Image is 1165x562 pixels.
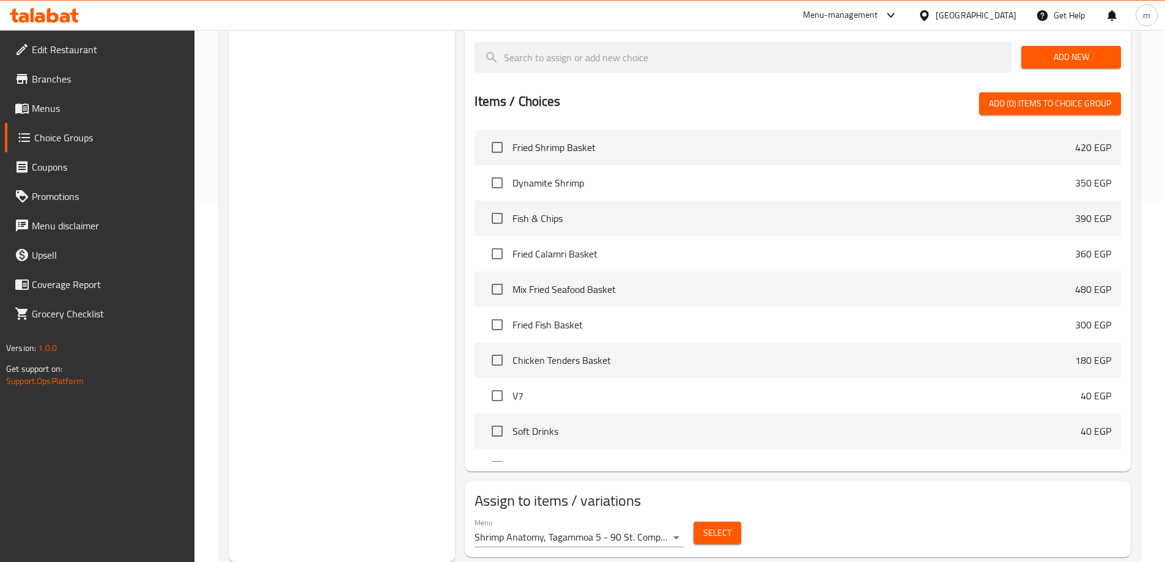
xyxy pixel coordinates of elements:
[38,340,57,356] span: 1.0.0
[5,152,194,182] a: Coupons
[1075,140,1111,155] p: 420 EGP
[484,418,510,444] span: Select choice
[1143,9,1150,22] span: m
[512,353,1075,368] span: Chicken Tenders Basket
[1081,424,1111,438] p: 40 EGP
[475,491,1121,511] h2: Assign to items / variations
[484,276,510,302] span: Select choice
[512,246,1075,261] span: Fried Calamri Basket
[512,317,1075,332] span: Fried Fish Basket
[32,160,185,174] span: Coupons
[979,92,1121,115] button: Add (0) items to choice group
[484,312,510,338] span: Select choice
[512,176,1075,190] span: Dynamite Shrimp
[1021,46,1121,68] button: Add New
[803,8,878,23] div: Menu-management
[512,211,1075,226] span: Fish & Chips
[32,248,185,262] span: Upsell
[34,130,185,145] span: Choice Groups
[484,241,510,267] span: Select choice
[989,96,1111,111] span: Add (0) items to choice group
[32,218,185,233] span: Menu disclaimer
[32,42,185,57] span: Edit Restaurant
[512,388,1081,403] span: V7
[484,205,510,231] span: Select choice
[6,361,62,377] span: Get support on:
[5,64,194,94] a: Branches
[6,373,84,389] a: Support.OpsPlatform
[5,299,194,328] a: Grocery Checklist
[5,35,194,64] a: Edit Restaurant
[512,282,1075,297] span: Mix Fried Seafood Basket
[475,519,492,527] label: Menu
[32,101,185,116] span: Menus
[6,340,36,356] span: Version:
[693,522,741,544] button: Select
[1075,176,1111,190] p: 350 EGP
[703,525,731,541] span: Select
[5,123,194,152] a: Choice Groups
[1075,246,1111,261] p: 360 EGP
[1081,388,1111,403] p: 40 EGP
[484,383,510,409] span: Select choice
[1075,353,1111,368] p: 180 EGP
[1081,459,1111,474] p: 35 EGP
[32,189,185,204] span: Promotions
[5,182,194,211] a: Promotions
[484,170,510,196] span: Select choice
[475,42,1012,73] input: search
[5,270,194,299] a: Coverage Report
[32,72,185,86] span: Branches
[475,528,684,547] div: Shrimp Anatomy, Tagammoa 5 - 90 St. Companies(Active)
[1075,317,1111,332] p: 300 EGP
[32,306,185,321] span: Grocery Checklist
[5,94,194,123] a: Menus
[5,211,194,240] a: Menu disclaimer
[512,424,1081,438] span: Soft Drinks
[484,135,510,160] span: Select choice
[475,92,560,111] h2: Items / Choices
[484,454,510,479] span: Select choice
[512,140,1075,155] span: Fried Shrimp Basket
[936,9,1016,22] div: [GEOGRAPHIC_DATA]
[484,347,510,373] span: Select choice
[32,277,185,292] span: Coverage Report
[1075,211,1111,226] p: 390 EGP
[5,240,194,270] a: Upsell
[1031,50,1111,65] span: Add New
[1075,282,1111,297] p: 480 EGP
[512,459,1081,474] span: flo water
